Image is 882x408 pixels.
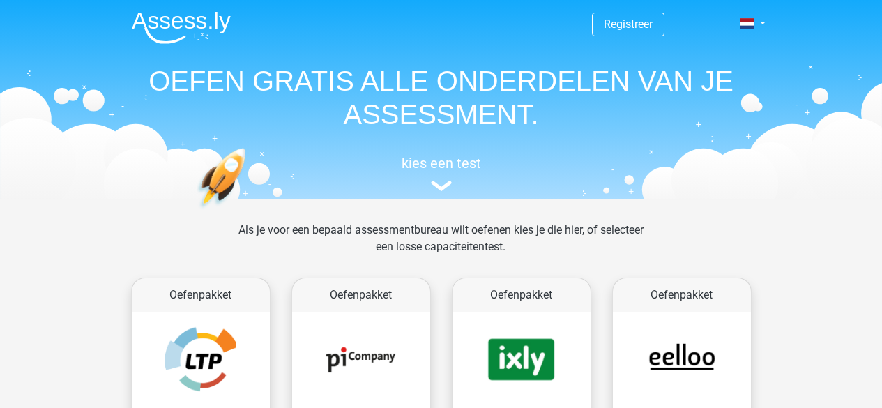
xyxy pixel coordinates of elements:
[121,155,762,172] h5: kies een test
[197,148,300,274] img: oefenen
[604,17,653,31] a: Registreer
[227,222,655,272] div: Als je voor een bepaald assessmentbureau wilt oefenen kies je die hier, of selecteer een losse ca...
[132,11,231,44] img: Assessly
[431,181,452,191] img: assessment
[121,155,762,192] a: kies een test
[121,64,762,131] h1: OEFEN GRATIS ALLE ONDERDELEN VAN JE ASSESSMENT.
